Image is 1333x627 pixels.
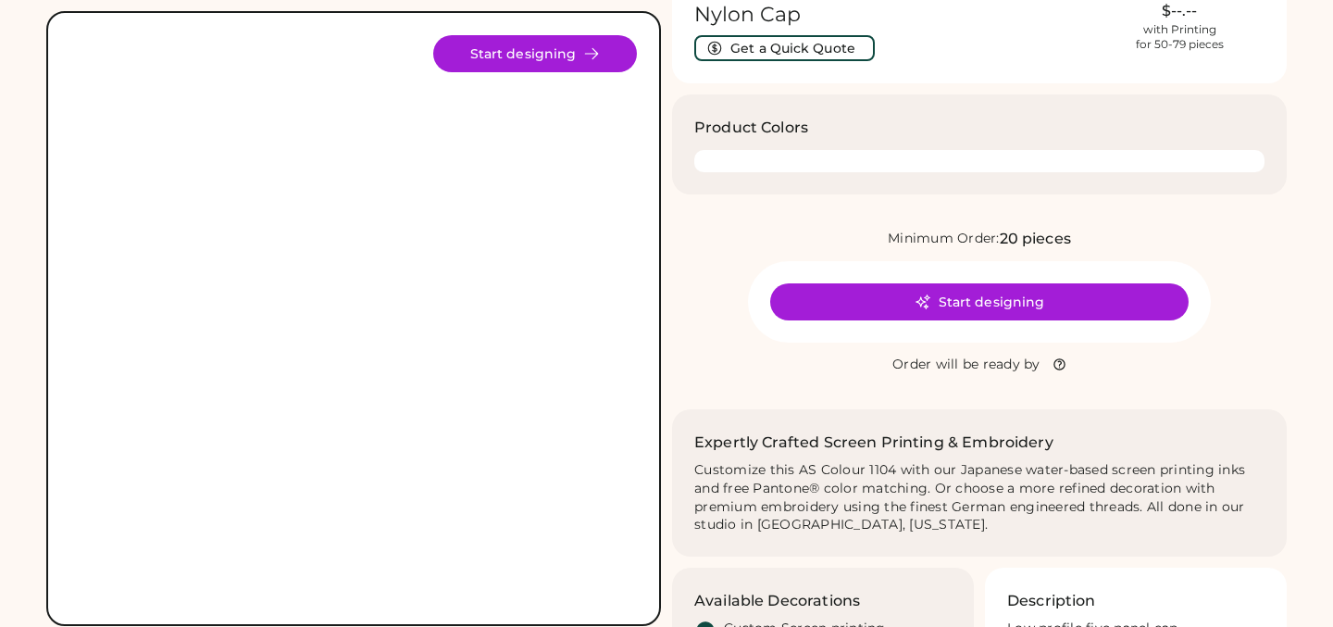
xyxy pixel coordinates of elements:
div: with Printing for 50-79 pieces [1136,22,1224,52]
h3: Product Colors [694,117,808,139]
button: Start designing [433,35,637,72]
div: Order will be ready by [892,356,1040,374]
button: Start designing [770,283,1189,320]
h3: Available Decorations [694,590,860,612]
h3: Description [1007,590,1096,612]
div: Minimum Order: [888,230,1000,248]
div: 20 pieces [1000,228,1071,250]
img: AS Colour 1104 Product Image [70,35,637,602]
button: Get a Quick Quote [694,35,875,61]
h2: Expertly Crafted Screen Printing & Embroidery [694,432,1053,454]
div: 1104 Style Image [70,35,637,602]
div: Customize this AS Colour 1104 with our Japanese water-based screen printing inks and free Pantone... [694,461,1264,535]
